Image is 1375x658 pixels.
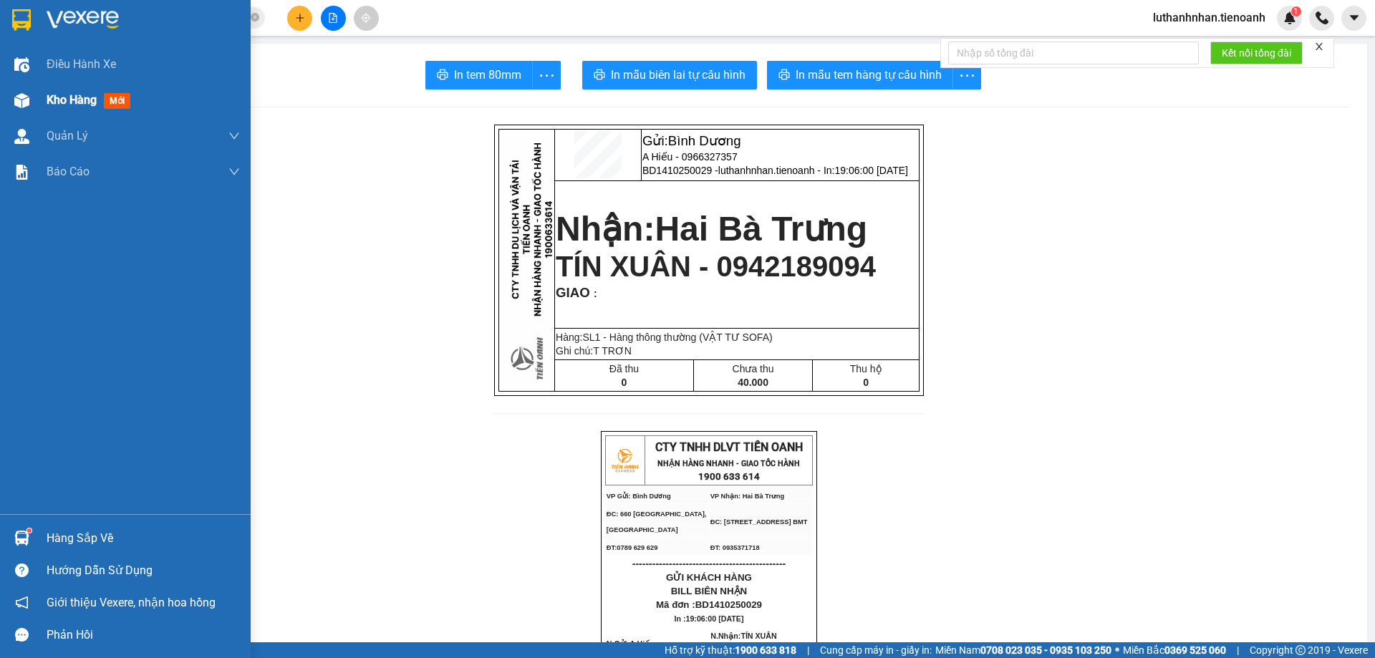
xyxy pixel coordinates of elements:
span: Đã thu [609,363,639,374]
strong: 1900 633 614 [96,35,158,46]
span: caret-down [1348,11,1361,24]
span: ĐT:0789 629 629 [6,81,57,88]
span: VP Gửi: Bình Dương [6,53,70,60]
span: | [807,642,809,658]
img: logo-vxr [12,9,31,31]
span: printer [778,69,790,82]
span: Miền Nam [935,642,1111,658]
span: aim [361,13,371,23]
span: notification [15,596,29,609]
span: In mẫu tem hàng tự cấu hình [796,66,942,84]
span: ---------------------------------------------- [31,93,184,105]
img: solution-icon [14,165,29,180]
span: Báo cáo [47,163,90,180]
strong: 1900 633 614 [698,471,760,482]
button: more [952,61,981,89]
img: logo [6,9,42,45]
span: close-circle [251,11,259,25]
span: plus [295,13,305,23]
span: ĐC: 660 [GEOGRAPHIC_DATA], [GEOGRAPHIC_DATA] [607,511,707,533]
button: printerIn tem 80mm [425,61,533,89]
span: GỬI KHÁCH HÀNG [64,107,150,117]
span: In mẫu biên lai tự cấu hình [611,66,746,84]
span: Hàng:SL [556,332,773,343]
span: In : [675,614,744,623]
span: In tem 80mm [454,66,521,84]
span: luthanhnhan.tienoanh [1142,9,1277,26]
div: Hướng dẫn sử dụng [47,560,240,581]
span: GỬI KHÁCH HÀNG [666,572,752,583]
img: warehouse-icon [14,93,29,108]
span: Mã đơn : [656,599,762,610]
strong: NHẬN HÀNG NHANH - GIAO TỐC HÀNH [657,459,800,468]
span: GIAO [556,285,590,300]
strong: 0369 525 060 [1164,644,1226,656]
span: ĐT: 0935371718 [109,81,158,88]
span: CTY TNHH DLVT TIẾN OANH [655,440,803,454]
span: Quản Lý [47,127,88,145]
strong: NHẬN HÀNG NHANH - GIAO TỐC HÀNH [56,24,198,33]
span: Hỗ trợ kỹ thuật: [665,642,796,658]
img: logo [607,442,642,478]
span: CTY TNHH DLVT TIẾN OANH [53,8,201,21]
button: Kết nối tổng đài [1210,42,1303,64]
span: ⚪️ [1115,647,1119,653]
span: ---------------------------------------------- [632,558,786,569]
span: more [953,67,980,84]
span: Thu hộ [850,363,882,374]
strong: Nhận: [556,210,867,248]
span: A Hiếu - 0966327357 [642,151,738,163]
span: 0 [863,377,869,388]
span: more [533,67,560,84]
span: Chưa thu [733,363,774,374]
span: ĐC: 660 [GEOGRAPHIC_DATA], [GEOGRAPHIC_DATA] [6,63,106,77]
img: phone-icon [1316,11,1328,24]
div: Hàng sắp về [47,528,240,549]
span: BD1410250029 - [642,165,908,176]
span: Bình Dương [668,133,741,148]
span: printer [594,69,605,82]
span: ĐT:0789 629 629 [607,544,658,551]
span: Điều hành xe [47,55,116,73]
span: VP Nhận: Hai Bà Trưng [109,53,183,60]
img: warehouse-icon [14,531,29,546]
span: VP Gửi: Bình Dương [607,493,671,500]
span: ĐT: 0935371718 [710,544,760,551]
span: | [1237,642,1239,658]
button: more [532,61,561,89]
span: Giới thiệu Vexere, nhận hoa hồng [47,594,216,611]
span: Kết nối tổng đài [1222,45,1291,61]
sup: 1 [1291,6,1301,16]
span: copyright [1296,645,1306,655]
span: Gửi: [642,133,741,148]
span: 0 [622,377,627,388]
button: file-add [321,6,346,31]
span: file-add [328,13,338,23]
span: close [1314,42,1324,52]
span: ĐC: [STREET_ADDRESS] BMT [109,67,206,74]
button: printerIn mẫu tem hàng tự cấu hình [767,61,953,89]
span: close-circle [251,13,259,21]
span: : [590,288,597,299]
span: 19:06:00 [DATE] [835,165,908,176]
img: warehouse-icon [14,129,29,144]
span: message [15,628,29,642]
span: luthanhnhan.tienoanh - In: [718,165,908,176]
span: VP Nhận: Hai Bà Trưng [710,493,784,500]
span: Hai Bà Trưng [655,210,867,248]
span: printer [437,69,448,82]
img: warehouse-icon [14,57,29,72]
input: Nhập số tổng đài [948,42,1199,64]
strong: 0708 023 035 - 0935 103 250 [980,644,1111,656]
button: printerIn mẫu biên lai tự cấu hình [582,61,757,89]
span: Ghi chú: [556,345,632,357]
span: BD1410250029 [695,599,762,610]
span: down [228,130,240,142]
span: ĐC: [STREET_ADDRESS] BMT [710,518,808,526]
span: 1 [1293,6,1298,16]
span: TÍN XUÂN - 0942189094 [556,251,876,282]
sup: 1 [27,528,32,533]
span: 19:06:00 [DATE] [686,614,744,623]
span: mới [104,93,130,109]
span: 1 - Hàng thông thường (VẬT TƯ SOFA) [595,332,773,343]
